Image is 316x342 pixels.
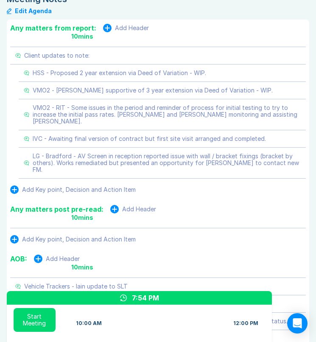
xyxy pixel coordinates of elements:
div: 10 mins [71,214,93,221]
button: Add Header [103,24,149,32]
button: Edit Agenda [7,8,52,14]
button: Add Key point, Decision and Action Item [10,185,136,194]
div: Add Header [46,255,80,262]
div: Vehicle Trackers - Iain update to SLT [24,283,128,290]
div: Add Key point, Decision and Action Item [22,236,136,243]
div: 10 mins [71,264,93,271]
div: HSS - Proposed 2 year extension via Deed of Variation - WIP. [33,70,206,76]
div: 10 mins [71,33,93,40]
button: Add Key point, Decision and Action Item [10,235,136,244]
div: LG - Bradford - AV Screen in reception reported issue with wall / bracket fixings (bracket by oth... [33,153,301,173]
div: Any matters from report: [10,23,96,33]
div: 12:00 PM [233,320,258,327]
div: VMO2 - [PERSON_NAME] supportive of 3 year extension via Deed of Variation - WIP. [33,87,273,94]
div: 10:00 AM [76,320,102,327]
button: Add Header [110,205,156,213]
div: Open Intercom Messenger [287,313,308,334]
div: Client updates to note: [24,52,89,59]
div: Add Header [122,206,156,213]
button: Add Header [34,255,80,263]
div: 7:54 PM [132,293,159,303]
div: AOB: [10,254,27,264]
button: Start Meeting [14,308,56,332]
div: Add Header [115,25,149,31]
div: Any matters post pre-read: [10,204,103,214]
div: IVC - Awaiting final version of contract but first site visit arranged and completed. [33,135,266,142]
div: Add Key point, Decision and Action Item [22,186,136,193]
div: VMO2 - RIT - Some issues in the period and reminder of process for initial testing to try to incr... [33,104,301,125]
